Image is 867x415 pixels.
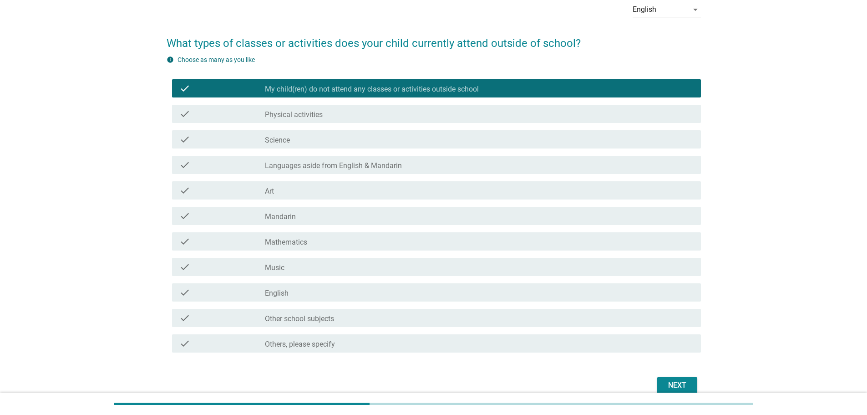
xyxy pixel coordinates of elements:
[664,380,690,391] div: Next
[179,108,190,119] i: check
[179,134,190,145] i: check
[265,136,290,145] label: Science
[265,314,334,323] label: Other school subjects
[179,236,190,247] i: check
[177,56,255,63] label: Choose as many as you like
[179,83,190,94] i: check
[265,85,479,94] label: My child(ren) do not attend any classes or activities outside school
[265,187,274,196] label: Art
[265,110,323,119] label: Physical activities
[179,261,190,272] i: check
[265,212,296,221] label: Mandarin
[265,161,402,170] label: Languages aside from English & Mandarin
[179,287,190,298] i: check
[265,289,289,298] label: English
[690,4,701,15] i: arrow_drop_down
[179,185,190,196] i: check
[265,340,335,349] label: Others, please specify
[265,238,307,247] label: Mathematics
[633,5,656,14] div: English
[179,210,190,221] i: check
[179,159,190,170] i: check
[167,56,174,63] i: info
[179,338,190,349] i: check
[657,377,697,394] button: Next
[265,263,284,272] label: Music
[167,26,701,51] h2: What types of classes or activities does your child currently attend outside of school?
[179,313,190,323] i: check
